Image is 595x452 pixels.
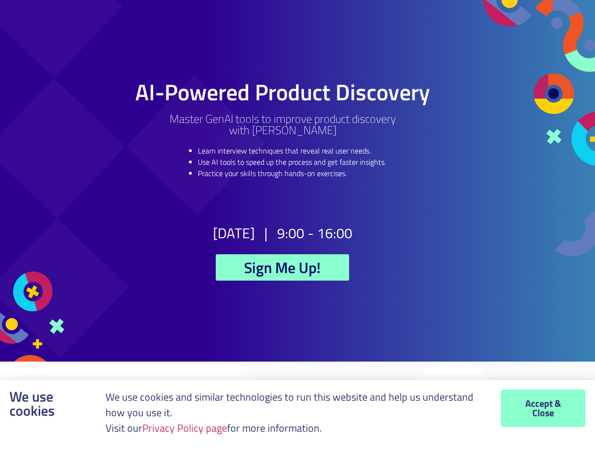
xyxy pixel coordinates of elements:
[501,389,586,427] a: Accept & Close
[198,156,386,168] li: Use AI tools to speed up the process and get faster insights.
[198,145,386,156] li: Learn interview techniques that reveal real user needs.
[103,81,462,104] h1: AI-Powered Product Discovery
[213,226,255,240] h2: [DATE]
[142,420,227,436] a: Privacy Policy page
[198,168,386,179] li: Practice your skills through hands-on exercises.
[277,226,352,240] h2: 9:00 - 16:00
[520,399,567,418] span: Accept & Close
[264,226,268,240] h2: |
[244,260,321,275] span: Sign Me Up!
[106,389,487,436] p: We use cookies and similar technologies to run this website and help us understand how you use it...
[103,113,462,136] h2: Master GenAI tools to improve product discovery with [PERSON_NAME]
[9,389,91,418] p: We use cookies
[216,254,349,281] a: Sign Me Up!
